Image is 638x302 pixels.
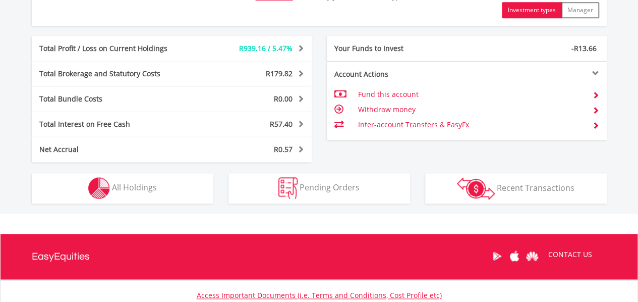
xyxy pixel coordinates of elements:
[327,69,467,79] div: Account Actions
[32,69,195,79] div: Total Brokerage and Statutory Costs
[270,119,293,129] span: R57.40
[358,117,584,132] td: Inter-account Transfers & EasyFx
[571,43,597,53] span: -R13.66
[425,173,607,204] button: Recent Transactions
[32,144,195,155] div: Net Accrual
[457,177,495,199] img: transactions-zar-wht.png
[524,240,541,272] a: Huawei
[502,2,562,18] button: Investment types
[497,182,574,193] span: Recent Transactions
[32,119,195,129] div: Total Interest on Free Cash
[327,43,467,54] div: Your Funds to Invest
[266,69,293,78] span: R179.82
[32,173,213,204] button: All Holdings
[274,144,293,154] span: R0.57
[488,240,506,272] a: Google Play
[88,177,110,199] img: holdings-wht.png
[32,234,90,279] a: EasyEquities
[197,290,442,300] a: Access Important Documents (i.e. Terms and Conditions, Cost Profile etc)
[506,240,524,272] a: Apple
[32,43,195,54] div: Total Profit / Loss on Current Holdings
[228,173,410,204] button: Pending Orders
[278,177,298,199] img: pending_instructions-wht.png
[358,102,584,117] td: Withdraw money
[239,43,293,53] span: R939.16 / 5.47%
[561,2,599,18] button: Manager
[300,182,360,193] span: Pending Orders
[541,240,599,269] a: CONTACT US
[32,94,195,104] div: Total Bundle Costs
[274,94,293,104] span: R0.00
[112,182,157,193] span: All Holdings
[358,87,584,102] td: Fund this account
